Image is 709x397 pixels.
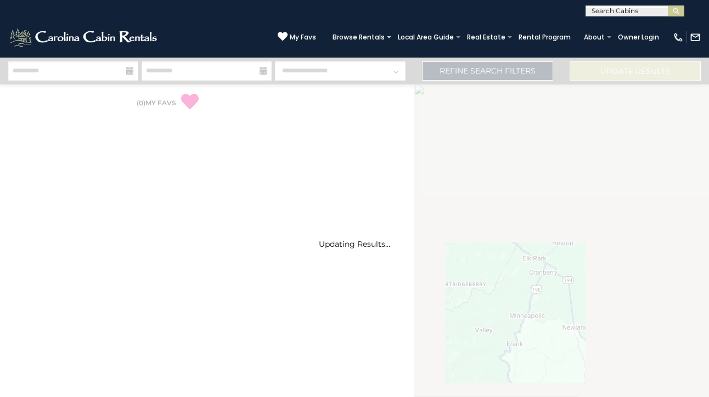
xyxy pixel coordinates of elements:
a: Real Estate [462,30,511,45]
a: Rental Program [513,30,576,45]
a: About [578,30,610,45]
a: Local Area Guide [392,30,459,45]
span: My Favs [290,32,316,42]
img: mail-regular-white.png [690,32,701,43]
img: White-1-2.png [8,26,160,48]
a: Owner Login [612,30,665,45]
img: phone-regular-white.png [673,32,684,43]
a: Browse Rentals [327,30,390,45]
a: My Favs [278,31,316,43]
